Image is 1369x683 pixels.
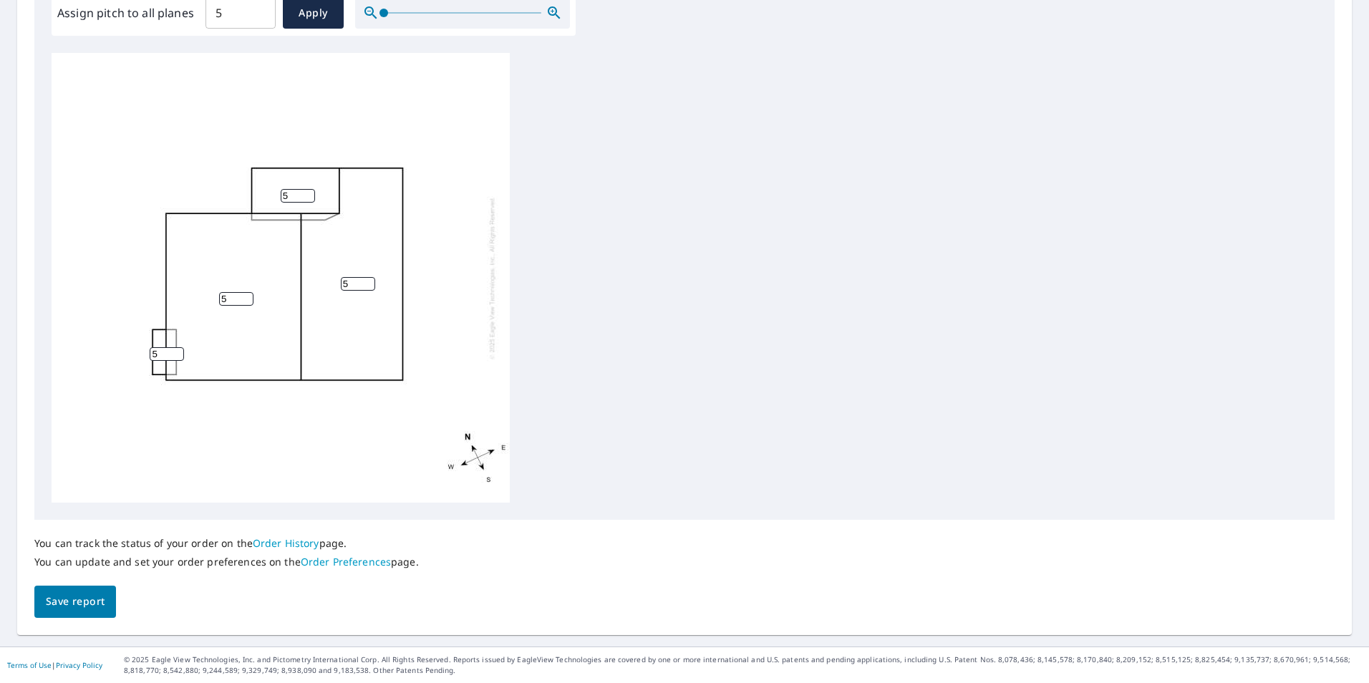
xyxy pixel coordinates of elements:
a: Privacy Policy [56,660,102,670]
a: Terms of Use [7,660,52,670]
p: | [7,661,102,669]
p: © 2025 Eagle View Technologies, Inc. and Pictometry International Corp. All Rights Reserved. Repo... [124,654,1362,676]
span: Save report [46,593,105,611]
button: Save report [34,586,116,618]
span: Apply [294,4,332,22]
p: You can update and set your order preferences on the page. [34,556,419,568]
label: Assign pitch to all planes [57,4,194,21]
p: You can track the status of your order on the page. [34,537,419,550]
a: Order History [253,536,319,550]
a: Order Preferences [301,555,391,568]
